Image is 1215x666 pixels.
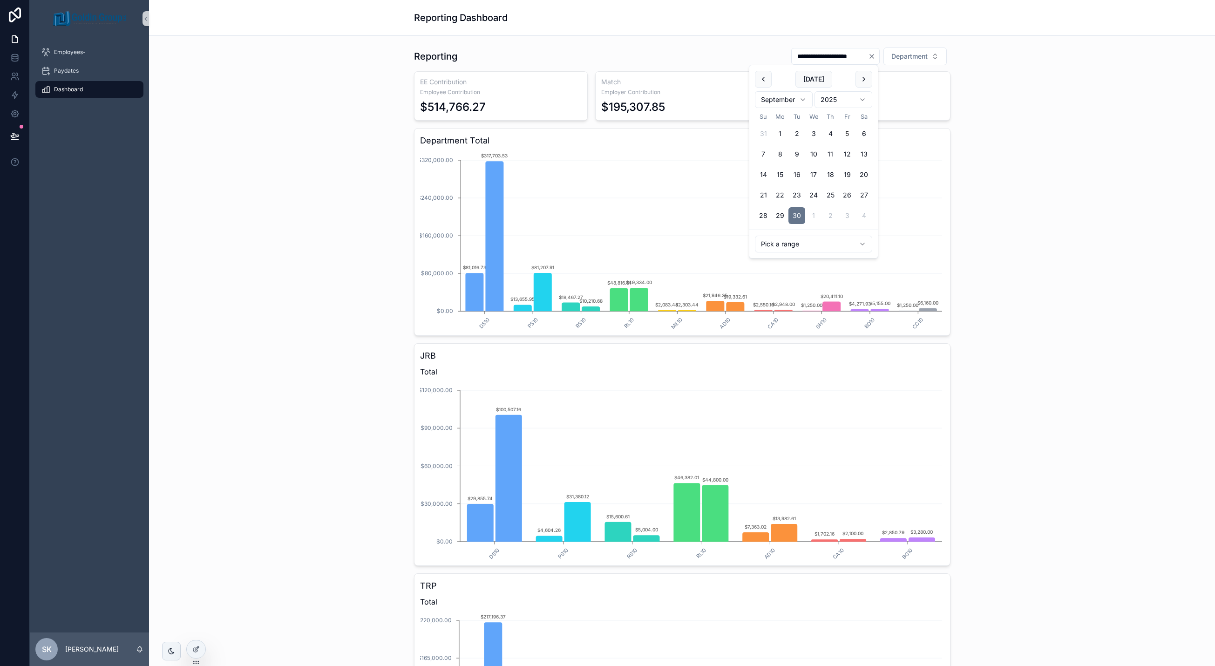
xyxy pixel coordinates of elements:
th: Tuesday [788,112,805,122]
button: Today, Friday, September 5th, 2025 [839,125,855,142]
span: Total [420,366,944,377]
button: Friday, October 3rd, 2025 [839,207,855,224]
a: Paydates [35,62,143,79]
text: $2,083.44 [655,302,679,307]
text: AD10 [762,547,776,560]
table: September 2025 [755,112,872,224]
h1: Reporting [414,50,457,63]
div: scrollable content [30,37,149,110]
h3: TRP [420,579,944,592]
button: Monday, September 15th, 2025 [772,166,788,183]
th: Friday [839,112,855,122]
div: chart [420,381,944,560]
text: $2,948.00 [772,301,794,307]
span: Paydates [54,67,79,75]
button: Thursday, September 4th, 2025 [822,125,839,142]
button: Wednesday, September 10th, 2025 [805,146,822,163]
tspan: $240,000.00 [417,194,453,201]
text: CA10 [766,317,780,330]
tspan: $160,000.00 [419,232,453,239]
a: Employees- [35,44,143,61]
text: CA10 [831,547,845,560]
a: Dashboard [35,81,143,98]
button: Wednesday, September 24th, 2025 [805,187,822,204]
text: $81,207.91 [531,265,554,270]
button: Sunday, September 7th, 2025 [755,146,772,163]
text: $13,655.95 [510,296,535,302]
text: PS10 [526,317,539,330]
button: Tuesday, September 16th, 2025 [788,166,805,183]
button: Wednesday, October 1st, 2025 [805,207,822,224]
tspan: $120,000.00 [418,387,453,394]
tspan: $60,000.00 [421,462,453,469]
text: $6,160.00 [917,300,938,306]
button: Friday, September 12th, 2025 [839,146,855,163]
tspan: $320,000.00 [418,156,453,163]
text: $21,946.35 [703,292,727,298]
button: Select Button [883,48,947,65]
button: Sunday, September 28th, 2025 [755,207,772,224]
text: $1,702.16 [815,531,835,537]
text: PS10 [557,547,570,560]
button: Thursday, September 18th, 2025 [822,166,839,183]
text: $1,250.00 [801,302,822,308]
tspan: $165,000.00 [417,654,451,661]
button: Tuesday, September 9th, 2025 [788,146,805,163]
text: $5,155.00 [869,300,890,306]
text: $31,380.12 [566,494,589,499]
text: $19,332.61 [723,294,747,299]
button: Sunday, September 21st, 2025 [755,187,772,204]
th: Saturday [855,112,872,122]
text: $18,467.27 [558,294,583,300]
span: Department [891,52,928,61]
span: SK [42,644,52,655]
text: $5,004.00 [635,527,658,532]
tspan: $0.00 [436,538,453,545]
tspan: $0.00 [437,307,453,314]
tspan: $220,000.00 [416,617,451,624]
img: App logo [53,11,126,26]
button: Saturday, September 6th, 2025 [855,125,872,142]
th: Sunday [755,112,772,122]
button: Monday, September 8th, 2025 [772,146,788,163]
button: Tuesday, September 2nd, 2025 [788,125,805,142]
text: $44,800.00 [702,477,728,483]
text: $1,250.00 [897,302,918,308]
button: Monday, September 1st, 2025 [772,125,788,142]
h3: EE Contribution [420,77,582,87]
h1: Reporting Dashboard [414,11,508,24]
text: AD10 [718,317,732,330]
text: RS10 [625,547,638,560]
span: Total [420,596,944,607]
text: RS10 [574,317,587,330]
text: $4,271.93 [848,301,870,306]
text: RL10 [695,547,707,559]
h3: Match [601,77,763,87]
text: ME10 [670,317,684,331]
text: DS10 [488,547,501,560]
button: Saturday, September 13th, 2025 [855,146,872,163]
text: $20,411.10 [820,293,842,299]
text: $2,550.16 [753,302,774,307]
text: $13,982.61 [772,516,795,521]
button: Sunday, August 31st, 2025 [755,125,772,142]
text: $317,703.53 [481,153,508,158]
h3: Department Total [420,134,944,147]
th: Thursday [822,112,839,122]
text: $2,100.00 [842,530,863,536]
button: Clear [868,53,879,60]
text: $217,196.37 [480,614,505,619]
text: $81,016.73 [462,265,486,270]
button: [DATE] [795,71,832,88]
tspan: $90,000.00 [421,424,453,431]
text: $3,280.00 [910,529,933,535]
text: $10,210.68 [579,298,602,304]
tspan: $80,000.00 [421,270,453,277]
p: [PERSON_NAME] [65,645,119,654]
button: Monday, September 29th, 2025 [772,207,788,224]
text: $7,363.02 [745,524,767,530]
button: Wednesday, September 3rd, 2025 [805,125,822,142]
span: Employer Contribution [601,88,763,96]
button: Wednesday, September 17th, 2025 [805,166,822,183]
button: Saturday, September 20th, 2025 [855,166,872,183]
